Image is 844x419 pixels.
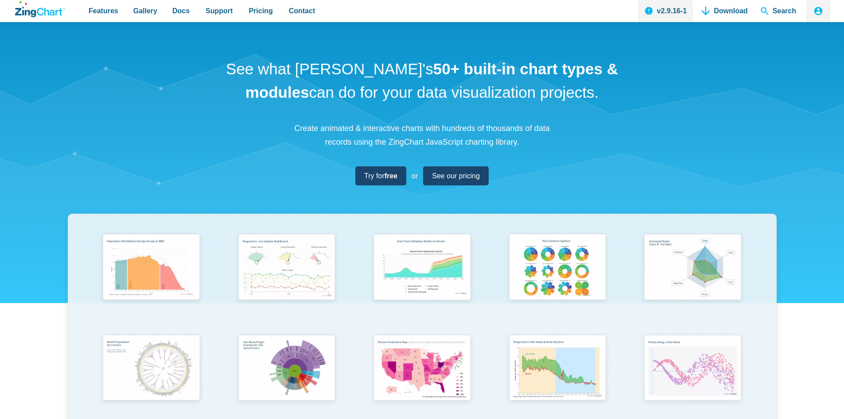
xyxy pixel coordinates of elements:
[249,5,272,17] span: Pricing
[638,331,747,407] img: Points Along a Sine Wave
[206,5,233,17] span: Support
[364,170,397,182] span: Try for
[97,230,205,307] img: Population Distribution by Age Group in 2052
[289,5,315,17] span: Contact
[15,1,65,17] a: ZingChart Logo. Click to return to the homepage
[503,331,611,408] img: Range Chart with Rultes & Scale Markers
[503,230,611,307] img: Pie Transform Options
[97,331,205,408] img: World Population by Country
[354,230,490,330] a: Area Chart (Displays Nodes on Hover)
[233,230,341,307] img: Responsive Live Update Dashboard
[355,166,406,185] a: Try forfree
[385,172,397,180] strong: free
[412,170,418,182] span: or
[638,230,747,307] img: Animated Radar Chart ft. Pet Data
[289,122,555,149] p: Create animated & interactive charts with hundreds of thousands of data records using the ZingCha...
[490,230,625,330] a: Pie Transform Options
[245,60,618,101] strong: 50+ built-in chart types & modules
[423,166,489,185] a: See our pricing
[625,230,761,330] a: Animated Radar Chart ft. Pet Data
[233,331,341,407] img: Sun Burst Plugin Example ft. File System Data
[89,5,118,17] span: Features
[219,230,354,330] a: Responsive Live Update Dashboard
[368,331,476,407] img: Election Predictions Map
[223,58,622,104] h1: See what [PERSON_NAME]'s can do for your data visualization projects.
[172,5,190,17] span: Docs
[133,5,157,17] span: Gallery
[84,230,219,330] a: Population Distribution by Age Group in 2052
[368,230,476,307] img: Area Chart (Displays Nodes on Hover)
[432,170,480,182] span: See our pricing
